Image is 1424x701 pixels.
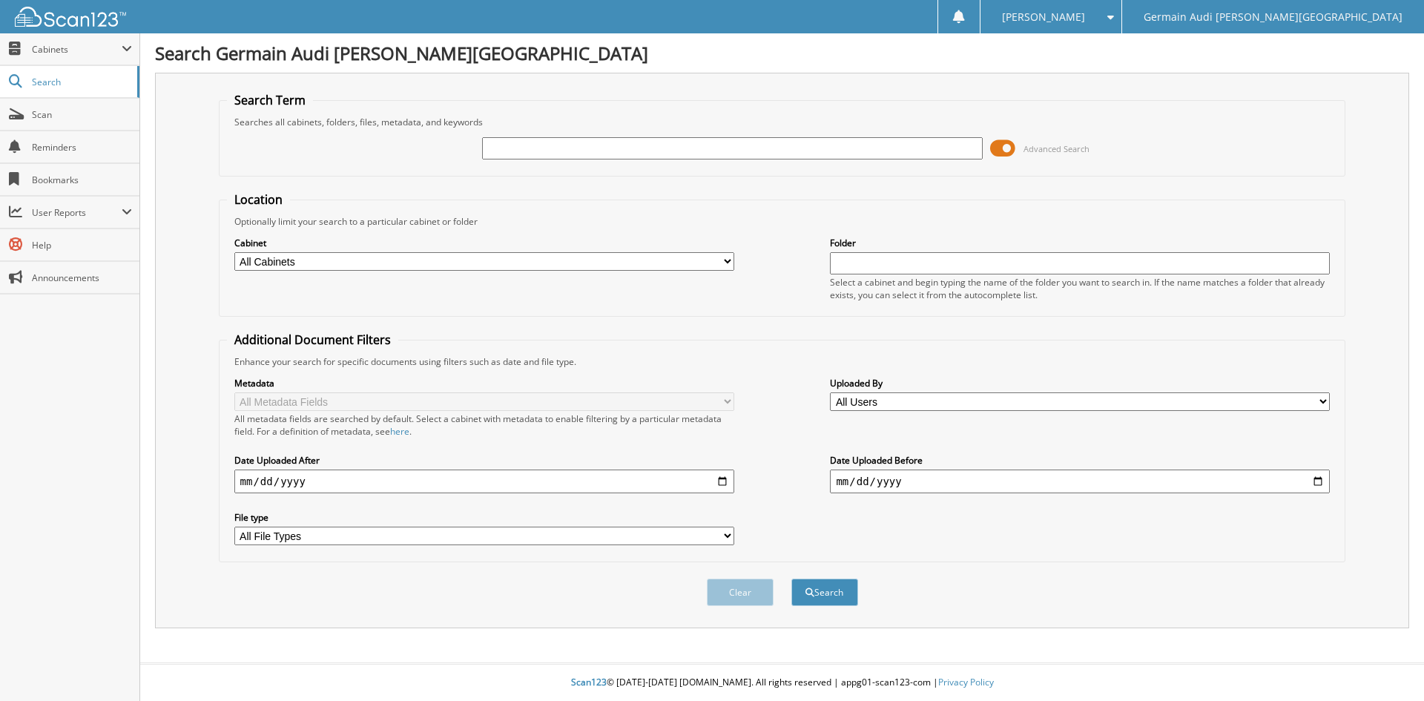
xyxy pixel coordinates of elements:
div: Searches all cabinets, folders, files, metadata, and keywords [227,116,1338,128]
img: scan123-logo-white.svg [15,7,126,27]
span: Search [32,76,130,88]
iframe: Chat Widget [1350,630,1424,701]
div: Select a cabinet and begin typing the name of the folder you want to search in. If the name match... [830,276,1330,301]
label: Metadata [234,377,734,389]
input: start [234,470,734,493]
div: Optionally limit your search to a particular cabinet or folder [227,215,1338,228]
a: here [390,425,409,438]
span: Announcements [32,271,132,284]
span: Bookmarks [32,174,132,186]
label: Folder [830,237,1330,249]
label: Date Uploaded After [234,454,734,467]
a: Privacy Policy [938,676,994,688]
span: Scan123 [571,676,607,688]
input: end [830,470,1330,493]
button: Search [791,579,858,606]
span: Scan [32,108,132,121]
label: Date Uploaded Before [830,454,1330,467]
div: Enhance your search for specific documents using filters such as date and file type. [227,355,1338,368]
label: Cabinet [234,237,734,249]
h1: Search Germain Audi [PERSON_NAME][GEOGRAPHIC_DATA] [155,41,1409,65]
span: Advanced Search [1023,143,1090,154]
span: [PERSON_NAME] [1002,13,1085,22]
legend: Location [227,191,290,208]
span: Cabinets [32,43,122,56]
span: Reminders [32,141,132,154]
label: Uploaded By [830,377,1330,389]
legend: Additional Document Filters [227,332,398,348]
span: Help [32,239,132,251]
div: All metadata fields are searched by default. Select a cabinet with metadata to enable filtering b... [234,412,734,438]
span: Germain Audi [PERSON_NAME][GEOGRAPHIC_DATA] [1144,13,1402,22]
span: User Reports [32,206,122,219]
div: © [DATE]-[DATE] [DOMAIN_NAME]. All rights reserved | appg01-scan123-com | [140,665,1424,701]
legend: Search Term [227,92,313,108]
button: Clear [707,579,774,606]
label: File type [234,511,734,524]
